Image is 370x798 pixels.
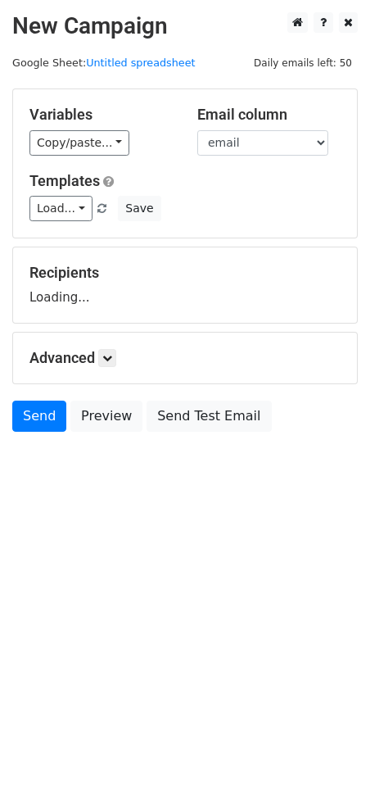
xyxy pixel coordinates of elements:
h5: Variables [29,106,173,124]
div: Loading... [29,264,341,306]
a: Load... [29,196,92,221]
h5: Recipients [29,264,341,282]
a: Send [12,401,66,432]
button: Save [118,196,160,221]
a: Daily emails left: 50 [248,57,358,69]
h5: Advanced [29,349,341,367]
h5: Email column [197,106,341,124]
a: Untitled spreadsheet [86,57,195,69]
span: Daily emails left: 50 [248,54,358,72]
h2: New Campaign [12,12,358,40]
a: Templates [29,172,100,189]
a: Preview [70,401,142,432]
a: Copy/paste... [29,130,129,156]
a: Send Test Email [147,401,271,432]
small: Google Sheet: [12,57,196,69]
